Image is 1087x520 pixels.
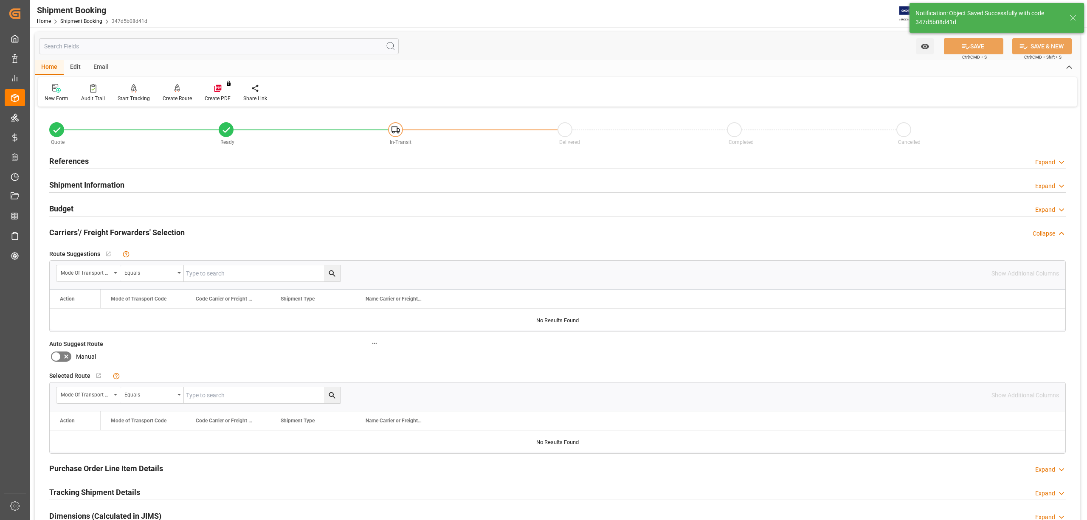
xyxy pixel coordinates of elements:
[81,95,105,102] div: Audit Trail
[87,60,115,75] div: Email
[64,60,87,75] div: Edit
[1035,158,1055,167] div: Expand
[124,267,175,277] div: Equals
[60,18,102,24] a: Shipment Booking
[49,179,124,191] h2: Shipment Information
[49,227,185,238] h2: Carriers'/ Freight Forwarders' Selection
[49,155,89,167] h2: References
[1035,465,1055,474] div: Expand
[324,265,340,281] button: search button
[281,418,315,424] span: Shipment Type
[111,296,166,302] span: Mode of Transport Code
[915,9,1062,27] div: Notification: Object Saved Successfully with code 347d5b08d41d
[49,371,90,380] span: Selected Route
[944,38,1003,54] button: SAVE
[898,139,921,145] span: Cancelled
[49,203,73,214] h2: Budget
[61,267,111,277] div: Mode of Transport Code
[196,418,253,424] span: Code Carrier or Freight Forwarder
[1033,229,1055,238] div: Collapse
[120,265,184,281] button: open menu
[37,4,147,17] div: Shipment Booking
[49,250,100,259] span: Route Suggestions
[118,95,150,102] div: Start Tracking
[111,418,166,424] span: Mode of Transport Code
[899,6,929,21] img: Exertis%20JAM%20-%20Email%20Logo.jpg_1722504956.jpg
[366,418,422,424] span: Name Carrier or Freight Forwarder
[366,296,422,302] span: Name Carrier or Freight Forwarder
[49,486,140,498] h2: Tracking Shipment Details
[916,38,934,54] button: open menu
[56,387,120,403] button: open menu
[324,387,340,403] button: search button
[60,418,75,424] div: Action
[45,95,68,102] div: New Form
[163,95,192,102] div: Create Route
[1012,38,1072,54] button: SAVE & NEW
[243,95,267,102] div: Share Link
[49,463,163,474] h2: Purchase Order Line Item Details
[196,296,253,302] span: Code Carrier or Freight Forwarder
[1035,205,1055,214] div: Expand
[184,387,340,403] input: Type to search
[76,352,96,361] span: Manual
[120,387,184,403] button: open menu
[962,54,987,60] span: Ctrl/CMD + S
[124,389,175,399] div: Equals
[35,60,64,75] div: Home
[220,139,234,145] span: Ready
[51,139,65,145] span: Quote
[61,389,111,399] div: Mode of Transport Code
[729,139,754,145] span: Completed
[49,340,103,349] span: Auto Suggest Route
[1035,489,1055,498] div: Expand
[1024,54,1062,60] span: Ctrl/CMD + Shift + S
[184,265,340,281] input: Type to search
[369,338,380,349] button: Auto Suggest Route
[60,296,75,302] div: Action
[1035,182,1055,191] div: Expand
[281,296,315,302] span: Shipment Type
[39,38,399,54] input: Search Fields
[559,139,580,145] span: Delivered
[37,18,51,24] a: Home
[390,139,411,145] span: In-Transit
[56,265,120,281] button: open menu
